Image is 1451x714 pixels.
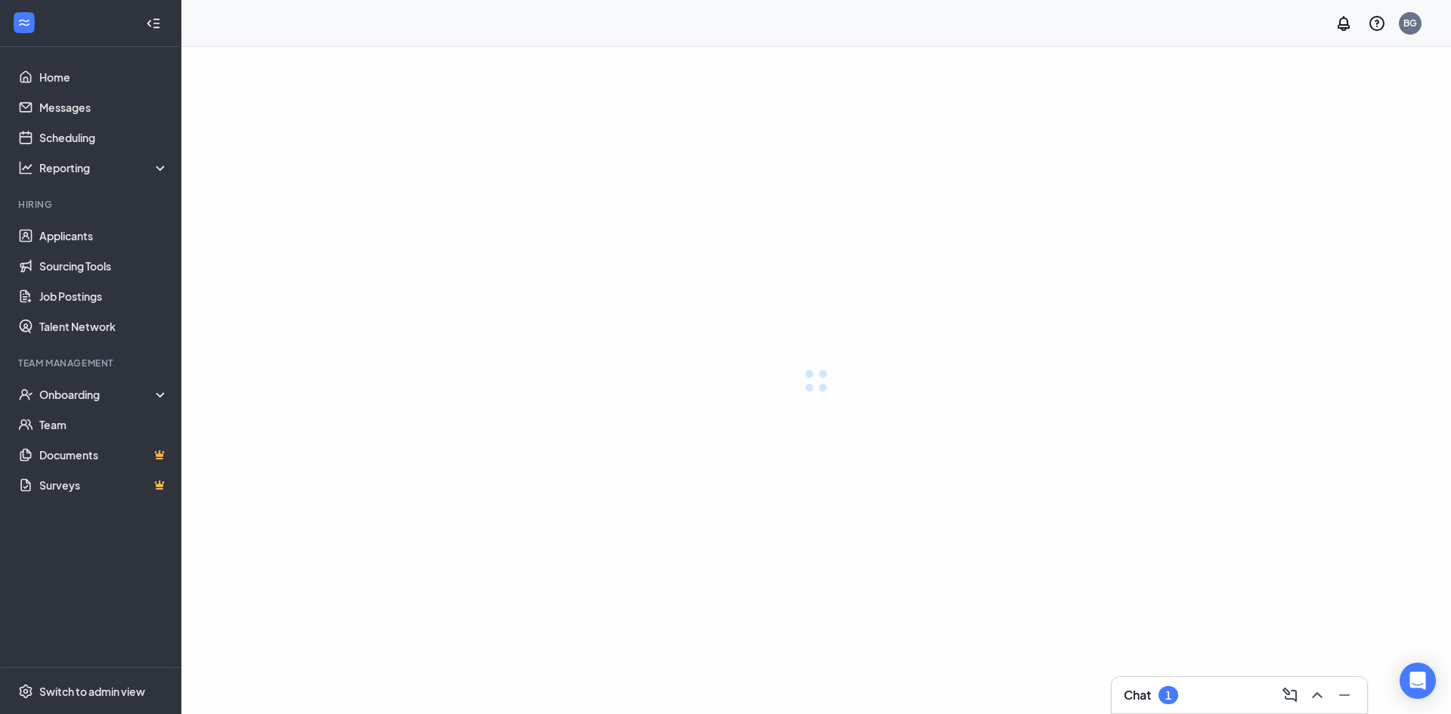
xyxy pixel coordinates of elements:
[39,387,169,402] div: Onboarding
[39,684,145,699] div: Switch to admin view
[1308,686,1326,704] svg: ChevronUp
[1368,14,1386,32] svg: QuestionInfo
[39,251,169,281] a: Sourcing Tools
[146,16,161,31] svg: Collapse
[39,92,169,122] a: Messages
[39,160,169,175] div: Reporting
[39,221,169,251] a: Applicants
[1281,686,1299,704] svg: ComposeMessage
[17,15,32,30] svg: WorkstreamLogo
[39,440,169,470] a: DocumentsCrown
[1403,17,1417,29] div: BG
[1400,663,1436,699] div: Open Intercom Messenger
[1331,683,1355,707] button: Minimize
[1335,14,1353,32] svg: Notifications
[1276,683,1301,707] button: ComposeMessage
[18,198,166,211] div: Hiring
[1335,686,1354,704] svg: Minimize
[1304,683,1328,707] button: ChevronUp
[39,122,169,153] a: Scheduling
[1165,689,1171,702] div: 1
[39,470,169,500] a: SurveysCrown
[39,410,169,440] a: Team
[39,62,169,92] a: Home
[39,281,169,311] a: Job Postings
[39,311,169,342] a: Talent Network
[18,160,33,175] svg: Analysis
[18,357,166,369] div: Team Management
[18,684,33,699] svg: Settings
[18,387,33,402] svg: UserCheck
[1124,687,1151,703] h3: Chat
